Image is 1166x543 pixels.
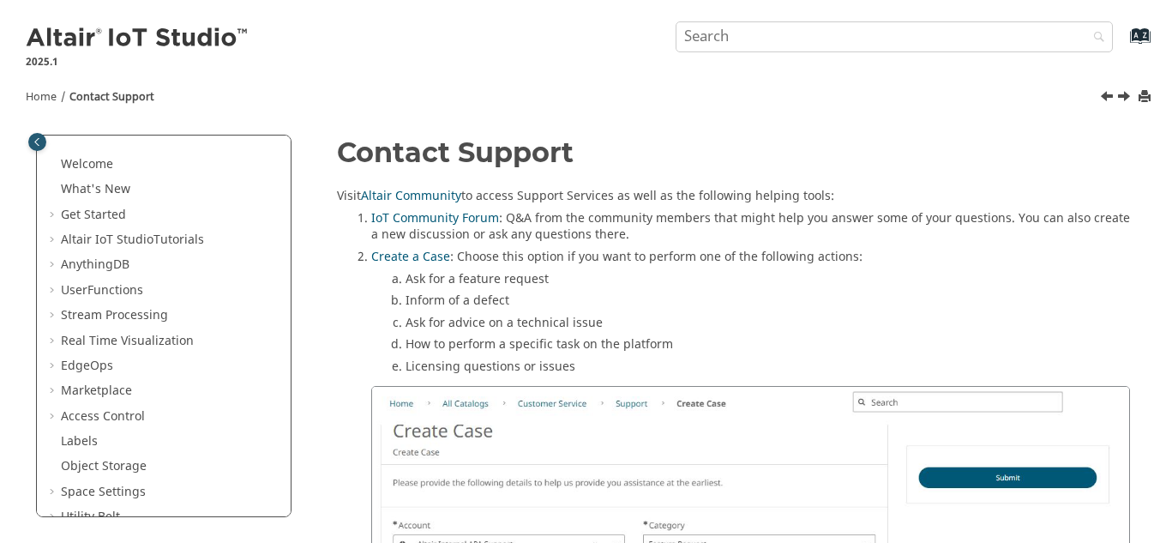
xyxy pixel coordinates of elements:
span: Expand UserFunctions [47,282,61,299]
li: Ask for advice on a technical issue [406,315,1130,337]
span: Altair IoT Studio [61,231,153,249]
li: : Q&A from the community members that might help you answer some of your questions. You can also ... [371,210,1130,249]
span: Expand Get Started [47,207,61,224]
a: UserFunctions [61,281,143,299]
li: Inform of a defect [406,293,1130,315]
a: Access Control [61,407,145,425]
a: Previous topic: Installation On Premises [1102,88,1115,109]
p: 2025.1 [26,54,250,69]
h1: Contact Support [337,137,1130,167]
a: Stream Processing [61,306,168,324]
span: Expand Stream Processing [47,307,61,324]
a: Contact Support [69,89,154,105]
a: What's New [61,180,130,198]
a: AnythingDB [61,256,129,274]
span: Functions [87,281,143,299]
span: Expand Space Settings [47,484,61,501]
a: Utility Belt [61,508,120,526]
span: Expand Real Time Visualization [47,333,61,350]
span: Expand Altair IoT StudioTutorials [47,232,61,249]
a: Altair Community [361,187,461,205]
a: Object Storage [61,457,147,475]
li: Licensing questions or issues [406,359,1130,381]
a: Go to index terms page [1103,35,1141,53]
span: Expand EdgeOps [47,358,61,375]
span: Expand AnythingDB [47,256,61,274]
a: Create a Case [371,248,450,266]
button: Toggle publishing table of content [28,133,46,151]
a: Real Time Visualization [61,332,194,350]
button: Print this page [1139,86,1153,109]
img: Altair IoT Studio [26,25,250,52]
input: Search query [676,21,1113,52]
span: Expand Utility Belt [47,509,61,526]
button: Search [1071,21,1119,55]
a: EdgeOps [61,357,113,375]
a: Space Settings [61,483,146,501]
span: Expand Access Control [47,408,61,425]
span: Expand Marketplace [47,383,61,400]
a: Marketplace [61,382,132,400]
li: Ask for a feature request [406,271,1130,293]
a: Home [26,89,57,105]
a: Welcome [61,155,113,173]
a: IoT Community Forum [371,209,499,227]
a: Next topic: Intellectual Property Rights Notice [1119,88,1133,109]
a: Altair IoT StudioTutorials [61,231,204,249]
a: Get Started [61,206,126,224]
a: Labels [61,432,98,450]
li: How to perform a specific task on the platform [406,336,1130,359]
